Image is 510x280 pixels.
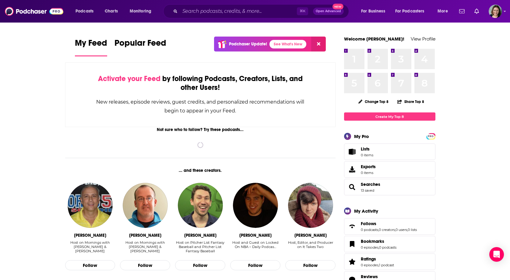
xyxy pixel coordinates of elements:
[346,183,358,191] a: Searches
[438,7,448,16] span: More
[361,164,376,169] span: Exports
[361,256,394,262] a: Ratings
[361,7,385,16] span: For Business
[123,183,168,228] img: Eli Savoie
[175,260,225,271] button: Follow
[75,38,107,52] span: My Feed
[125,6,159,16] button: open menu
[65,240,115,253] div: Host on Mornings with Greg & Eli
[75,38,107,56] a: My Feed
[285,260,336,271] button: Follow
[361,239,396,244] a: Bookmarks
[114,38,166,52] span: Popular Feed
[316,10,341,13] span: Open Advanced
[379,263,394,267] a: 1 podcast
[285,240,336,249] div: Host, Editor, and Producer on It Takes Two
[313,8,344,15] button: Open AdvancedNew
[361,245,378,250] a: 0 episodes
[354,133,369,139] div: My Pro
[361,146,373,152] span: Lists
[346,222,358,231] a: Follows
[230,240,280,253] div: Host and Guest on Locked On NBA – Daily Podcas…
[229,41,267,47] p: Podchaser Update!
[184,233,216,238] div: Nick Pollack
[378,245,379,250] span: ,
[396,228,407,232] a: 0 users
[285,240,336,253] div: Host, Editor, and Producer on It Takes Two
[346,165,358,174] span: Exports
[65,127,336,132] div: Not sure who to follow? Try these podcasts...
[395,7,424,16] span: For Podcasters
[130,7,151,16] span: Monitoring
[239,233,272,238] div: Adam Mares
[101,6,121,16] a: Charts
[76,7,93,16] span: Podcasts
[391,6,433,16] button: open menu
[294,233,327,238] div: Lisa Doyle
[344,236,435,252] span: Bookmarks
[489,247,504,262] div: Open Intercom Messenger
[344,112,435,121] a: Create My Top 8
[361,182,380,187] a: Searches
[344,161,435,178] a: Exports
[169,4,355,18] div: Search podcasts, credits, & more...
[68,183,113,228] a: Greg Gaston
[344,179,435,195] span: Searches
[297,7,308,15] span: ⌘ K
[361,188,374,193] a: 13 saved
[96,97,305,115] div: New releases, episode reviews, guest credits, and personalized recommendations will begin to appe...
[233,183,278,228] img: Adam Mares
[129,233,161,238] div: Eli Savoie
[114,38,166,56] a: Popular Feed
[355,98,392,105] button: Change Top 8
[361,221,376,226] span: Follows
[378,228,379,232] span: ,
[269,40,306,48] a: See What's New
[408,228,417,232] a: 0 lists
[65,240,115,253] div: Host on Mornings with [PERSON_NAME] & [PERSON_NAME]
[361,263,378,267] a: 0 episodes
[5,5,63,17] img: Podchaser - Follow, Share and Rate Podcasts
[180,6,297,16] input: Search podcasts, credits, & more...
[361,274,396,279] a: Reviews
[344,36,404,42] a: Welcome [PERSON_NAME]!
[361,228,378,232] a: 0 podcasts
[379,245,396,250] a: 0 podcasts
[354,208,378,214] div: My Activity
[361,256,376,262] span: Ratings
[397,96,424,108] button: Share Top 8
[411,36,435,42] a: View Profile
[120,240,170,253] div: Host on Mornings with [PERSON_NAME] & [PERSON_NAME]
[379,228,395,232] a: 0 creators
[361,171,376,175] span: 0 items
[427,134,434,139] span: PRO
[489,5,502,18] button: Show profile menu
[288,183,333,228] img: Lisa Doyle
[346,257,358,266] a: Ratings
[361,153,373,157] span: 0 items
[332,4,343,9] span: New
[175,240,225,253] div: Host on Pitcher List Fantasy Baseball and Pitcher List Fantasy Baseball
[357,6,393,16] button: open menu
[346,240,358,248] a: Bookmarks
[489,5,502,18] img: User Profile
[433,6,455,16] button: open menu
[178,183,223,228] img: Nick Pollack
[230,240,280,249] div: Host and Guest on Locked On NBA – Daily Podcas…
[346,147,358,156] span: Lists
[378,263,379,267] span: ,
[65,260,115,271] button: Follow
[74,233,106,238] div: Greg Gaston
[96,74,305,92] div: by following Podcasts, Creators, Lists, and other Users!
[65,168,336,173] div: ... and these creators.
[457,6,467,16] a: Show notifications dropdown
[489,5,502,18] span: Logged in as micglogovac
[361,239,384,244] span: Bookmarks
